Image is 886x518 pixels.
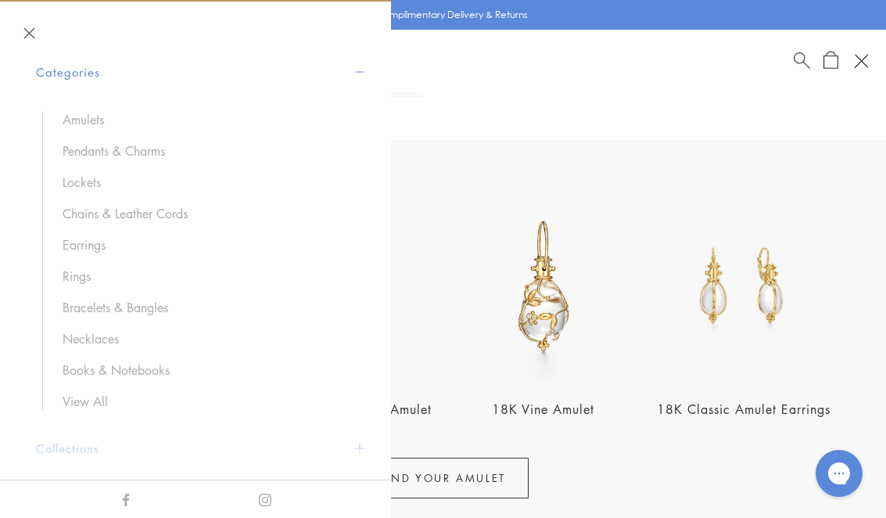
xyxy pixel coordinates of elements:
[848,48,874,74] button: Open navigation
[448,191,639,382] img: P51816-E11VINE
[63,236,352,254] a: Earrings
[657,401,830,418] a: 18K Classic Amulet Earrings
[63,330,352,347] a: Necklaces
[36,468,368,508] button: Featured
[63,362,352,379] a: Books & Notebooks
[23,27,35,39] button: Close navigation
[63,205,352,222] a: Chains & Leather Cords
[648,191,839,382] img: 18K Classic Amulet Earrings
[36,52,368,92] button: Categories
[120,490,132,507] a: Facebook
[350,7,528,23] p: Enjoy Complimentary Delivery & Returns
[492,401,594,418] a: 18K Vine Amulet
[63,299,352,316] a: Bracelets & Bangles
[357,458,529,498] a: FIND YOUR AMULET
[63,111,352,128] a: Amulets
[36,429,368,469] button: Collections
[794,51,810,70] a: Search
[63,142,352,160] a: Pendants & Charms
[823,51,838,70] a: Open Shopping Bag
[63,393,352,410] a: View All
[808,444,870,502] iframe: Gorgias live chat messenger
[63,174,352,191] a: Lockets
[259,490,271,507] a: Instagram
[63,268,352,285] a: Rings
